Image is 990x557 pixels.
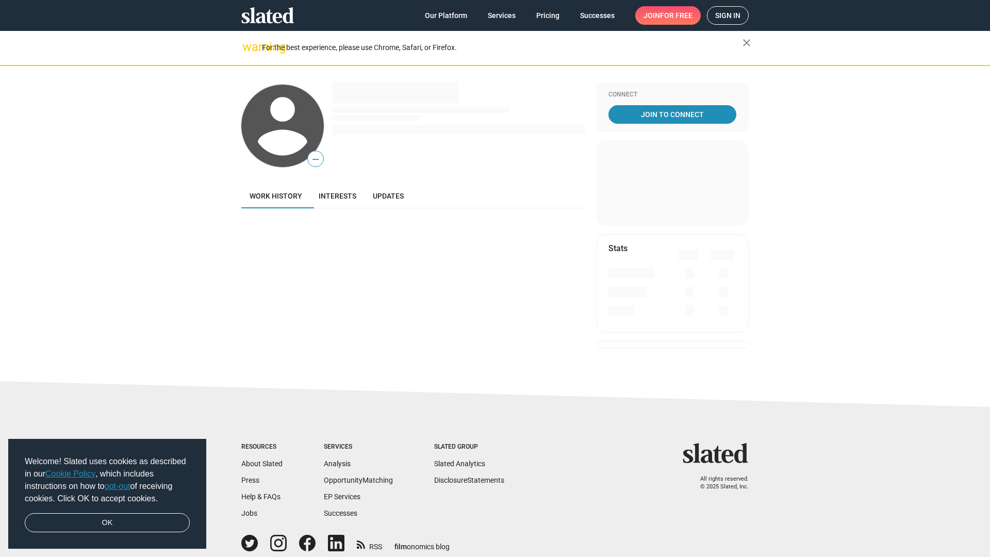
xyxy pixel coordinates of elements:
[394,534,450,552] a: filmonomics blog
[324,460,351,468] a: Analysis
[643,6,692,25] span: Join
[241,460,283,468] a: About Slated
[250,192,302,200] span: Work history
[324,476,393,484] a: OpportunityMatching
[105,482,130,490] a: opt-out
[536,6,559,25] span: Pricing
[715,7,740,24] span: Sign in
[310,184,365,208] a: Interests
[434,460,485,468] a: Slated Analytics
[394,543,407,551] span: film
[241,509,257,517] a: Jobs
[319,192,356,200] span: Interests
[660,6,692,25] span: for free
[528,6,568,25] a: Pricing
[608,243,628,254] mat-card-title: Stats
[25,455,190,505] span: Welcome! Slated uses cookies as described in our , which includes instructions on how to of recei...
[357,536,382,552] a: RSS
[434,443,504,451] div: Slated Group
[608,105,736,124] a: Join To Connect
[689,476,749,490] p: All rights reserved. © 2025 Slated, Inc.
[373,192,404,200] span: Updates
[580,6,615,25] span: Successes
[610,105,734,124] span: Join To Connect
[242,41,255,53] mat-icon: warning
[572,6,623,25] a: Successes
[425,6,467,25] span: Our Platform
[45,469,95,478] a: Cookie Policy
[365,184,412,208] a: Updates
[241,443,283,451] div: Resources
[434,476,504,484] a: DisclosureStatements
[241,476,259,484] a: Press
[480,6,524,25] a: Services
[635,6,701,25] a: Joinfor free
[608,91,736,99] div: Connect
[262,41,742,55] div: For the best experience, please use Chrome, Safari, or Firefox.
[308,153,323,166] span: —
[488,6,516,25] span: Services
[324,509,357,517] a: Successes
[8,439,206,549] div: cookieconsent
[241,184,310,208] a: Work history
[241,493,280,501] a: Help & FAQs
[324,493,360,501] a: EP Services
[25,513,190,533] a: dismiss cookie message
[417,6,475,25] a: Our Platform
[707,6,749,25] a: Sign in
[324,443,393,451] div: Services
[740,37,753,49] mat-icon: close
